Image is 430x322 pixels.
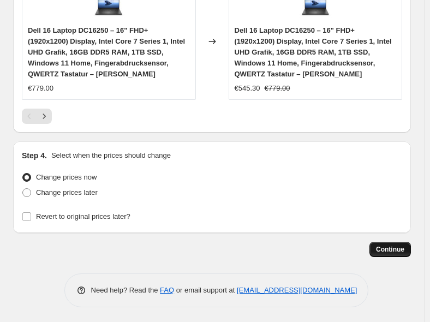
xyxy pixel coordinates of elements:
[369,242,411,257] button: Continue
[237,286,357,294] a: [EMAIL_ADDRESS][DOMAIN_NAME]
[51,150,171,161] p: Select when the prices should change
[265,83,290,94] strike: €779.00
[36,173,97,181] span: Change prices now
[22,150,47,161] h2: Step 4.
[37,109,52,124] button: Next
[376,245,404,254] span: Continue
[28,26,185,78] span: Dell 16 Laptop DC16250 – 16" FHD+ (1920x1200) Display, Intel Core 7 Series 1, Intel UHD Grafik, 1...
[28,83,53,94] div: €779.00
[22,109,52,124] nav: Pagination
[160,286,174,294] a: FAQ
[235,83,260,94] div: €545.30
[235,26,392,78] span: Dell 16 Laptop DC16250 – 16" FHD+ (1920x1200) Display, Intel Core 7 Series 1, Intel UHD Grafik, 1...
[36,212,130,220] span: Revert to original prices later?
[36,188,98,196] span: Change prices later
[91,286,160,294] span: Need help? Read the
[174,286,237,294] span: or email support at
